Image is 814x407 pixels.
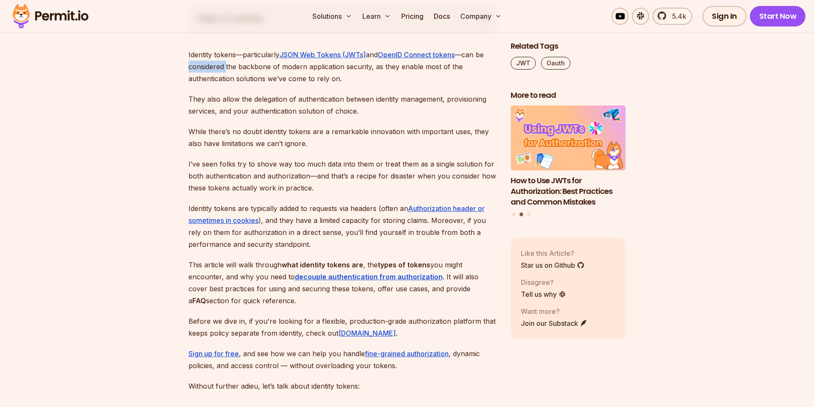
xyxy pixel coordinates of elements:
[512,213,515,216] button: Go to slide 1
[521,260,585,270] a: Star us on Github
[521,277,566,287] p: Disagree?
[188,348,497,372] p: , and see how we can help you handle , dynamic policies, and access control — without overloading...
[521,306,588,316] p: Want more?
[521,248,585,258] p: Like this Article?
[188,158,497,194] p: I’ve seen folks try to shove way too much data into them or treat them as a single solution for b...
[188,49,497,85] p: Identity tokens—particularly and —can be considered the backbone of modern application security, ...
[511,106,626,208] a: How to Use JWTs for Authorization: Best Practices and Common MistakesHow to Use JWTs for Authoriz...
[750,6,806,26] a: Start Now
[188,380,497,392] p: Without further adieu, let’s talk about identity tokens:
[365,349,449,358] a: fine-grained authorization
[457,8,505,25] button: Company
[378,50,455,59] a: OpenID Connect tokens
[527,213,530,216] button: Go to slide 3
[338,329,396,337] a: [DOMAIN_NAME]
[430,8,453,25] a: Docs
[511,176,626,207] h3: How to Use JWTs for Authorization: Best Practices and Common Mistakes
[282,261,363,269] strong: what identity tokens are
[295,272,443,281] a: decouple authentication from authorization
[521,289,566,299] a: Tell us why
[188,349,239,358] a: Sign up for free
[511,41,626,52] h2: Related Tags
[188,93,497,117] p: They also allow the delegation of authentication between identity management, provisioning servic...
[521,318,588,328] a: Join our Substack
[188,126,497,149] p: While there’s no doubt identity tokens are a remarkable innovation with important uses, they also...
[511,57,536,70] a: JWT
[398,8,427,25] a: Pricing
[188,259,497,307] p: This article will walk through , the you might encounter, and why you need to . It will also cove...
[511,90,626,101] h2: More to read
[192,296,206,305] strong: FAQ
[511,106,626,218] div: Posts
[9,2,92,31] img: Permit logo
[667,11,686,21] span: 5.4k
[541,57,570,70] a: Oauth
[279,50,366,59] a: JSON Web Tokens (JWTs)
[188,202,497,250] p: Identity tokens are typically added to requests via headers (often an ), and they have a limited ...
[702,6,746,26] a: Sign In
[519,213,523,217] button: Go to slide 2
[652,8,692,25] a: 5.4k
[309,8,356,25] button: Solutions
[378,261,430,269] strong: types of tokens
[359,8,394,25] button: Learn
[511,106,626,208] li: 2 of 3
[188,315,497,339] p: Before we dive in, if you're looking for a flexible, production-grade authorization platform that...
[188,204,485,225] a: Authorization header or sometimes in cookies
[511,106,626,171] img: How to Use JWTs for Authorization: Best Practices and Common Mistakes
